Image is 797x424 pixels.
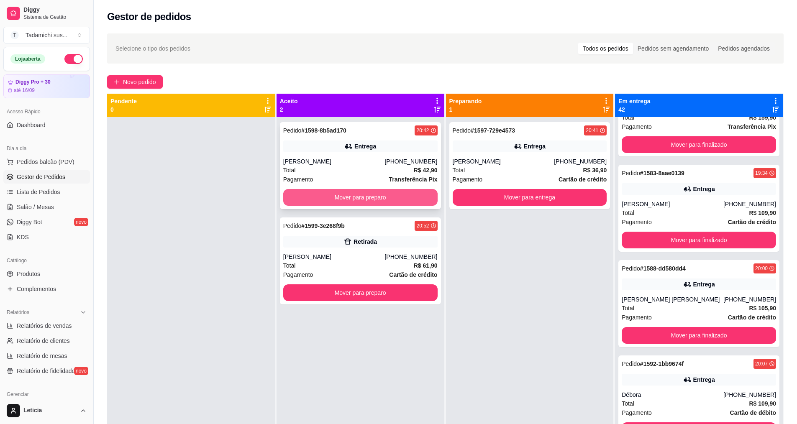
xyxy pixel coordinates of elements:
[755,170,768,176] div: 19:34
[622,232,776,248] button: Mover para finalizado
[693,185,715,193] div: Entrega
[453,189,607,206] button: Mover para entrega
[755,265,768,272] div: 20:00
[354,142,376,151] div: Entrega
[23,407,77,414] span: Leticia
[713,43,774,54] div: Pedidos agendados
[280,97,298,105] p: Aceito
[114,79,120,85] span: plus
[723,391,776,399] div: [PHONE_NUMBER]
[622,217,652,227] span: Pagamento
[17,270,40,278] span: Produtos
[622,265,640,272] span: Pedido
[26,31,67,39] div: Tadamichi sus ...
[3,319,90,332] a: Relatórios de vendas
[730,409,776,416] strong: Cartão de débito
[110,105,137,114] p: 0
[622,408,652,417] span: Pagamento
[107,10,191,23] h2: Gestor de pedidos
[449,105,482,114] p: 1
[693,280,715,289] div: Entrega
[622,327,776,344] button: Mover para finalizado
[115,44,190,53] span: Selecione o tipo dos pedidos
[755,360,768,367] div: 20:07
[3,267,90,281] a: Produtos
[283,270,313,279] span: Pagamento
[453,157,554,166] div: [PERSON_NAME]
[3,155,90,169] button: Pedidos balcão (PDV)
[3,105,90,118] div: Acesso Rápido
[453,166,465,175] span: Total
[17,173,65,181] span: Gestor de Pedidos
[3,27,90,43] button: Select a team
[622,200,723,208] div: [PERSON_NAME]
[354,238,377,246] div: Retirada
[283,166,296,175] span: Total
[622,399,634,408] span: Total
[3,170,90,184] a: Gestor de Pedidos
[622,360,640,367] span: Pedido
[3,364,90,378] a: Relatório de fidelidadenovo
[7,309,29,316] span: Relatórios
[559,176,607,183] strong: Cartão de crédito
[17,218,42,226] span: Diggy Bot
[3,215,90,229] a: Diggy Botnovo
[618,97,650,105] p: Em entrega
[728,219,776,225] strong: Cartão de crédito
[749,114,776,121] strong: R$ 159,90
[384,253,437,261] div: [PHONE_NUMBER]
[414,167,438,174] strong: R$ 42,90
[640,170,684,176] strong: # 1583-8aae0139
[728,123,776,130] strong: Transferência Pix
[622,304,634,313] span: Total
[578,43,633,54] div: Todos os pedidos
[622,313,652,322] span: Pagamento
[3,334,90,347] a: Relatório de clientes
[3,200,90,214] a: Salão / Mesas
[723,200,776,208] div: [PHONE_NUMBER]
[633,43,713,54] div: Pedidos sem agendamento
[107,75,163,89] button: Novo pedido
[283,261,296,270] span: Total
[583,167,607,174] strong: R$ 36,90
[17,367,75,375] span: Relatório de fidelidade
[618,105,650,114] p: 42
[416,127,429,134] div: 20:42
[17,158,74,166] span: Pedidos balcão (PDV)
[3,118,90,132] a: Dashboard
[389,271,437,278] strong: Cartão de crédito
[554,157,607,166] div: [PHONE_NUMBER]
[17,285,56,293] span: Complementos
[622,136,776,153] button: Mover para finalizado
[110,97,137,105] p: Pendente
[17,322,72,330] span: Relatórios de vendas
[14,87,35,94] article: até 16/09
[283,127,302,134] span: Pedido
[3,142,90,155] div: Dia a dia
[622,113,634,122] span: Total
[301,127,346,134] strong: # 1598-8b5ad170
[416,222,429,229] div: 20:52
[453,127,471,134] span: Pedido
[283,175,313,184] span: Pagamento
[728,314,776,321] strong: Cartão de crédito
[3,3,90,23] a: DiggySistema de Gestão
[640,360,684,367] strong: # 1592-1bb9674f
[10,54,45,64] div: Loja aberta
[453,175,483,184] span: Pagamento
[693,375,715,384] div: Entrega
[15,79,51,85] article: Diggy Pro + 30
[640,265,686,272] strong: # 1588-dd580dd4
[3,388,90,401] div: Gerenciar
[280,105,298,114] p: 2
[3,74,90,98] a: Diggy Pro + 30até 16/09
[23,6,87,14] span: Diggy
[449,97,482,105] p: Preparando
[3,254,90,267] div: Catálogo
[64,54,83,64] button: Alterar Status
[622,295,723,304] div: [PERSON_NAME] [PERSON_NAME]
[471,127,515,134] strong: # 1597-729e4573
[283,157,385,166] div: [PERSON_NAME]
[283,284,438,301] button: Mover para preparo
[10,31,19,39] span: T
